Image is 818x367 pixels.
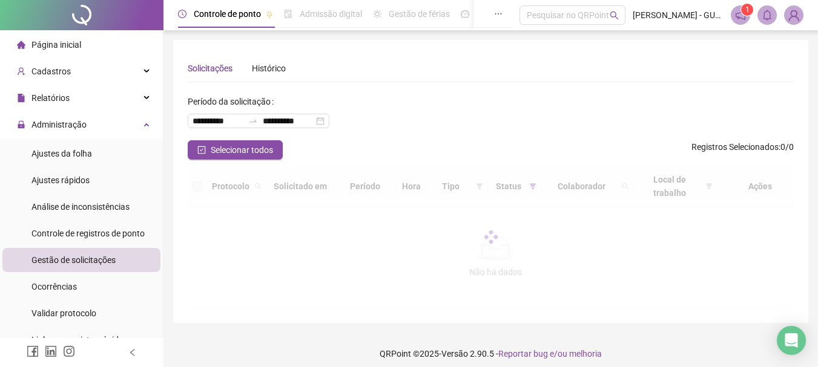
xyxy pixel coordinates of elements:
[211,143,273,157] span: Selecionar todos
[31,202,130,212] span: Análise de inconsistências
[745,5,750,14] span: 1
[188,62,233,75] div: Solicitações
[31,149,92,158] span: Ajustes da folha
[389,9,450,19] span: Gestão de férias
[31,282,77,291] span: Ocorrências
[31,120,87,129] span: Administração
[31,175,90,185] span: Ajustes rápidos
[633,8,724,22] span: [PERSON_NAME] - GUARUJA SUPLEMENTOS
[785,6,803,24] img: 25190
[284,10,292,18] span: file-done
[27,345,39,357] span: facebook
[31,229,145,238] span: Controle de registros de ponto
[252,62,286,75] div: Histórico
[762,10,773,21] span: bell
[31,40,81,50] span: Página inicial
[128,348,137,357] span: left
[248,116,258,126] span: to
[45,345,57,357] span: linkedin
[197,146,206,154] span: check-square
[741,4,753,16] sup: 1
[691,142,779,152] span: Registros Selecionados
[178,10,186,18] span: clock-circle
[17,41,25,49] span: home
[188,92,279,111] label: Período da solicitação
[31,308,96,318] span: Validar protocolo
[300,9,362,19] span: Admissão digital
[17,94,25,102] span: file
[498,349,602,359] span: Reportar bug e/ou melhoria
[31,67,71,76] span: Cadastros
[777,326,806,355] div: Open Intercom Messenger
[735,10,746,21] span: notification
[494,10,503,18] span: ellipsis
[373,10,381,18] span: sun
[17,120,25,129] span: lock
[188,140,283,160] button: Selecionar todos
[17,67,25,76] span: user-add
[31,335,124,345] span: Link para registro rápido
[31,93,70,103] span: Relatórios
[266,11,273,18] span: pushpin
[461,10,469,18] span: dashboard
[610,11,619,20] span: search
[441,349,468,359] span: Versão
[691,140,794,160] span: : 0 / 0
[248,116,258,126] span: swap-right
[194,9,261,19] span: Controle de ponto
[63,345,75,357] span: instagram
[31,255,116,265] span: Gestão de solicitações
